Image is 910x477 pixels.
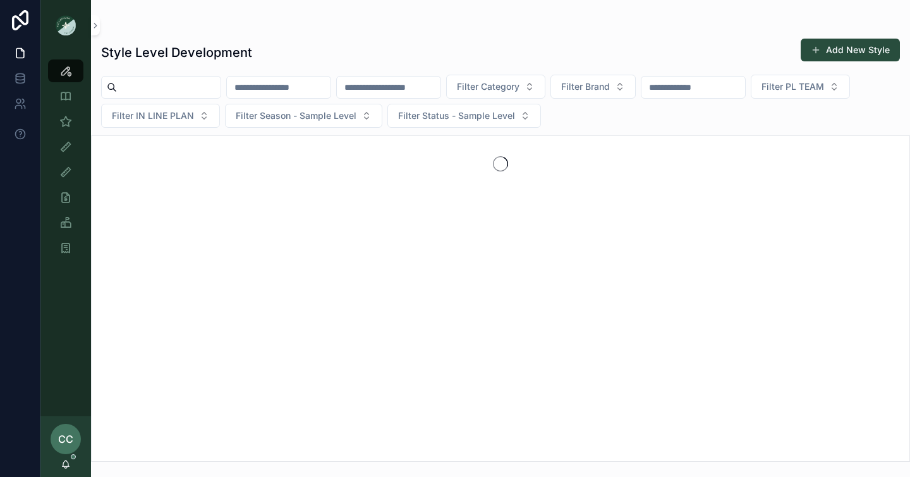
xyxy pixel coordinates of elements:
span: Filter IN LINE PLAN [112,109,194,122]
h1: Style Level Development [101,44,252,61]
button: Select Button [550,75,636,99]
button: Select Button [751,75,850,99]
button: Select Button [101,104,220,128]
button: Select Button [387,104,541,128]
button: Add New Style [801,39,900,61]
span: Filter Brand [561,80,610,93]
span: Filter Season - Sample Level [236,109,356,122]
span: Filter PL TEAM [761,80,824,93]
span: CC [58,431,73,447]
img: App logo [56,15,76,35]
button: Select Button [225,104,382,128]
button: Select Button [446,75,545,99]
div: scrollable content [40,51,91,276]
span: Filter Category [457,80,519,93]
span: Filter Status - Sample Level [398,109,515,122]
